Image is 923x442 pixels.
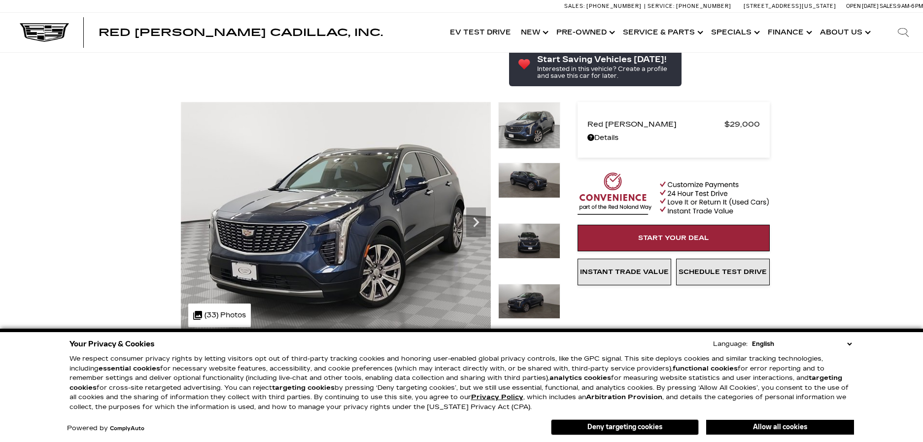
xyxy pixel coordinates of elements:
[67,425,144,432] div: Powered by
[744,3,836,9] a: [STREET_ADDRESS][US_STATE]
[679,268,767,276] span: Schedule Test Drive
[578,259,671,285] a: Instant Trade Value
[498,102,560,149] img: Certified Used 2021 Twilight Blue Metallic Cadillac Premium Luxury image 1
[516,13,551,52] a: New
[564,3,644,9] a: Sales: [PHONE_NUMBER]
[445,13,516,52] a: EV Test Drive
[763,13,815,52] a: Finance
[815,13,874,52] a: About Us
[549,374,611,382] strong: analytics cookies
[564,3,585,9] span: Sales:
[20,23,69,42] img: Cadillac Dark Logo with Cadillac White Text
[69,374,842,392] strong: targeting cookies
[99,27,383,38] span: Red [PERSON_NAME] Cadillac, Inc.
[638,234,709,242] span: Start Your Deal
[676,259,770,285] a: Schedule Test Drive
[587,117,724,131] span: Red [PERSON_NAME]
[69,354,854,412] p: We respect consumer privacy rights by letting visitors opt out of third-party tracking cookies an...
[181,102,491,335] img: Certified Used 2021 Twilight Blue Metallic Cadillac Premium Luxury image 1
[466,207,486,237] div: Next
[673,365,738,373] strong: functional cookies
[880,3,897,9] span: Sales:
[99,365,160,373] strong: essential cookies
[498,284,560,319] img: Certified Used 2021 Twilight Blue Metallic Cadillac Premium Luxury image 4
[897,3,923,9] span: 9 AM-6 PM
[618,13,706,52] a: Service & Parts
[498,163,560,198] img: Certified Used 2021 Twilight Blue Metallic Cadillac Premium Luxury image 2
[551,419,699,435] button: Deny targeting cookies
[110,426,144,432] a: ComplyAuto
[587,131,760,145] a: Details
[846,3,879,9] span: Open [DATE]
[586,393,662,401] strong: Arbitration Provision
[648,3,675,9] span: Service:
[471,393,523,401] a: Privacy Policy
[578,225,770,251] a: Start Your Deal
[706,13,763,52] a: Specials
[724,117,760,131] span: $29,000
[676,3,731,9] span: [PHONE_NUMBER]
[713,341,748,347] div: Language:
[750,339,854,349] select: Language Select
[188,304,251,327] div: (33) Photos
[498,223,560,259] img: Certified Used 2021 Twilight Blue Metallic Cadillac Premium Luxury image 3
[587,117,760,131] a: Red [PERSON_NAME] $29,000
[706,420,854,435] button: Allow all cookies
[99,28,383,37] a: Red [PERSON_NAME] Cadillac, Inc.
[551,13,618,52] a: Pre-Owned
[272,384,335,392] strong: targeting cookies
[644,3,734,9] a: Service: [PHONE_NUMBER]
[580,268,669,276] span: Instant Trade Value
[586,3,642,9] span: [PHONE_NUMBER]
[69,337,155,351] span: Your Privacy & Cookies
